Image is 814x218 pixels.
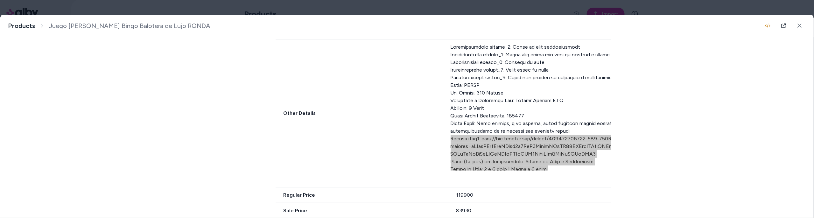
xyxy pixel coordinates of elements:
[8,22,210,30] nav: breadcrumb
[49,22,210,30] span: Juego [PERSON_NAME] Bingo Balotera de Lujo RONDA
[276,191,449,199] span: Regular Price
[276,207,449,214] span: Sale Price
[276,109,443,117] span: Other Details
[8,22,35,30] a: Products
